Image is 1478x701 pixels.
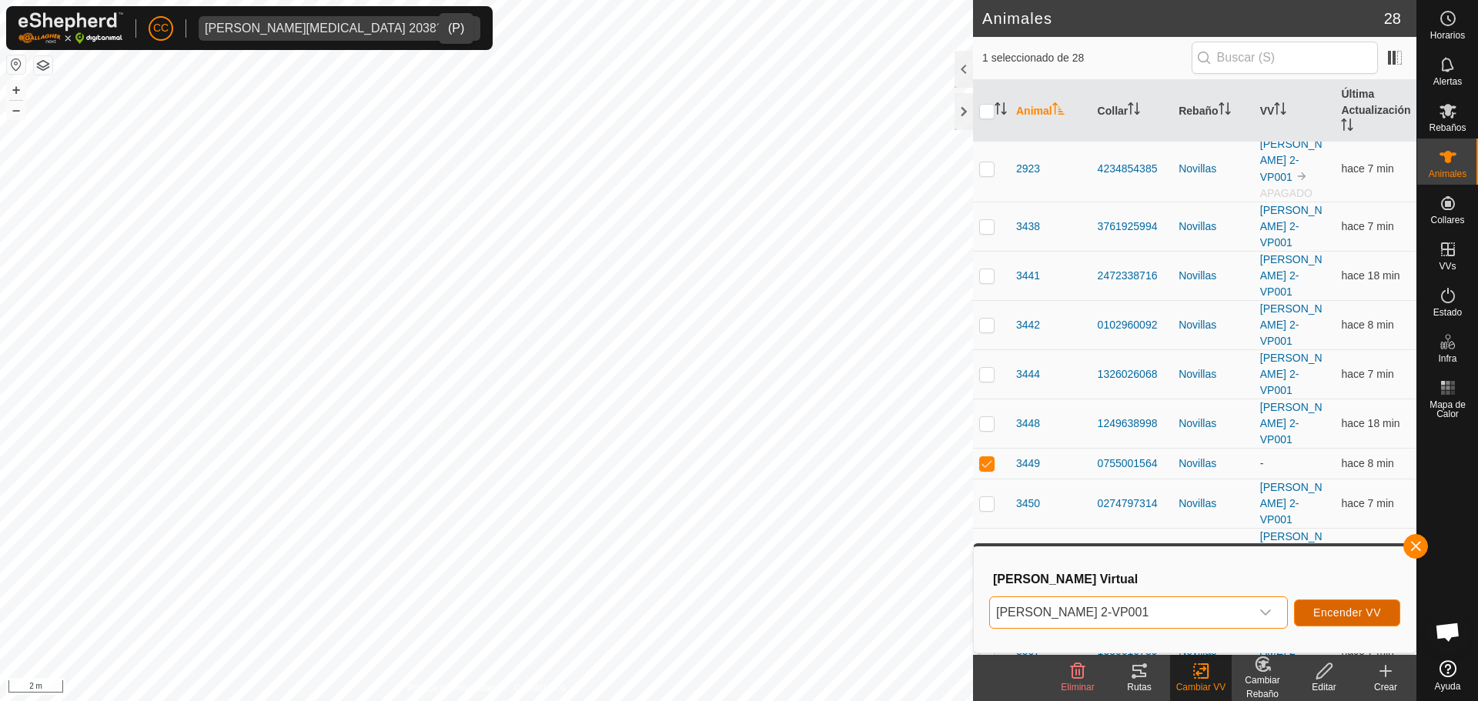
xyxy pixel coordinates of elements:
span: 28 [1384,7,1401,30]
p-sorticon: Activar para ordenar [1341,121,1353,133]
p-sorticon: Activar para ordenar [1274,105,1286,117]
div: Novillas [1179,496,1248,512]
span: 3448 [1016,416,1040,432]
div: Novillas [1179,416,1248,432]
div: Novillas [1179,219,1248,235]
th: Rebaño [1172,80,1254,142]
span: VVs [1439,262,1456,271]
div: Novillas [1179,366,1248,382]
div: 0274797314 [1098,496,1167,512]
span: Alertas [1433,77,1462,86]
app-display-virtual-paddock-transition: - [1260,457,1264,469]
div: Novillas [1179,268,1248,284]
img: hasta [1296,170,1308,182]
span: Eliminar [1061,682,1094,693]
span: 7 oct 2025, 12:09 [1341,368,1393,380]
span: Collares [1430,215,1464,225]
span: 1 seleccionado de 28 [982,50,1192,66]
button: Encender VV [1294,599,1400,626]
th: Collar [1092,80,1173,142]
a: Ayuda [1417,654,1478,697]
span: CC [153,20,169,36]
span: Rebaños [1429,123,1466,132]
span: APAGADO [1260,187,1312,199]
p-sorticon: Activar para ordenar [1219,105,1231,117]
div: Editar [1293,680,1355,694]
span: 7 oct 2025, 12:09 [1341,162,1393,175]
button: Restablecer Mapa [7,55,25,74]
span: 3444 [1016,366,1040,382]
th: Animal [1010,80,1092,142]
span: 7 oct 2025, 12:09 [1341,220,1393,232]
a: [PERSON_NAME] 2-VP001 [1260,481,1323,526]
div: 0755001564 [1098,456,1167,472]
a: [PERSON_NAME] 2-VP001 [1260,138,1323,183]
span: Macarena Flor Rapado Laso 20388 [199,16,450,41]
span: Ayuda [1435,682,1461,691]
div: 3761925994 [1098,219,1167,235]
input: Buscar (S) [1192,42,1378,74]
p-sorticon: Activar para ordenar [995,105,1007,117]
div: 4234854385 [1098,161,1167,177]
span: 3441 [1016,268,1040,284]
span: 7 oct 2025, 11:58 [1341,417,1399,429]
button: – [7,101,25,119]
span: 3450 [1016,496,1040,512]
span: Mapa de Calor [1421,400,1474,419]
div: 2472338716 [1098,268,1167,284]
th: Última Actualización [1335,80,1416,142]
a: Política de Privacidad [407,681,496,695]
a: [PERSON_NAME] 2-VP001 [1260,530,1323,575]
div: Cambiar VV [1170,680,1232,694]
span: 7 oct 2025, 11:58 [1341,269,1399,282]
button: Capas del Mapa [34,56,52,75]
a: Contáctenos [514,681,566,695]
span: 3438 [1016,219,1040,235]
span: manuel jose 2-VP001 [990,597,1250,628]
span: Estado [1433,308,1462,317]
div: [PERSON_NAME][MEDICAL_DATA] 20388 [205,22,443,35]
a: [PERSON_NAME] 2-VP001 [1260,253,1323,298]
span: 3442 [1016,317,1040,333]
div: 1249638998 [1098,416,1167,432]
span: 7 oct 2025, 12:08 [1341,497,1393,509]
p-sorticon: Activar para ordenar [1052,105,1065,117]
h3: [PERSON_NAME] Virtual [993,572,1400,586]
a: [PERSON_NAME] 2-VP001 [1260,302,1323,347]
img: Logo Gallagher [18,12,123,44]
th: VV [1254,80,1336,142]
h2: Animales [982,9,1384,28]
div: Rutas [1108,680,1170,694]
p-sorticon: Activar para ordenar [1128,105,1140,117]
div: dropdown trigger [1250,597,1281,628]
span: 7 oct 2025, 12:08 [1341,457,1393,469]
span: Infra [1438,354,1456,363]
div: Novillas [1179,317,1248,333]
div: 1326026068 [1098,366,1167,382]
span: Encender VV [1313,606,1381,619]
div: Crear [1355,680,1416,694]
div: 0102960092 [1098,317,1167,333]
div: Chat abierto [1425,609,1471,655]
span: Animales [1429,169,1466,179]
span: 2923 [1016,161,1040,177]
a: [PERSON_NAME] 2-VP001 [1260,352,1323,396]
a: [PERSON_NAME] 2-VP001 [1260,401,1323,446]
div: Cambiar Rebaño [1232,673,1293,701]
span: 7 oct 2025, 12:08 [1341,319,1393,331]
span: Horarios [1430,31,1465,40]
div: Novillas [1179,161,1248,177]
a: [PERSON_NAME] 2-VP001 [1260,204,1323,249]
button: + [7,81,25,99]
span: 3449 [1016,456,1040,472]
div: dropdown trigger [450,16,480,41]
div: Novillas [1179,456,1248,472]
